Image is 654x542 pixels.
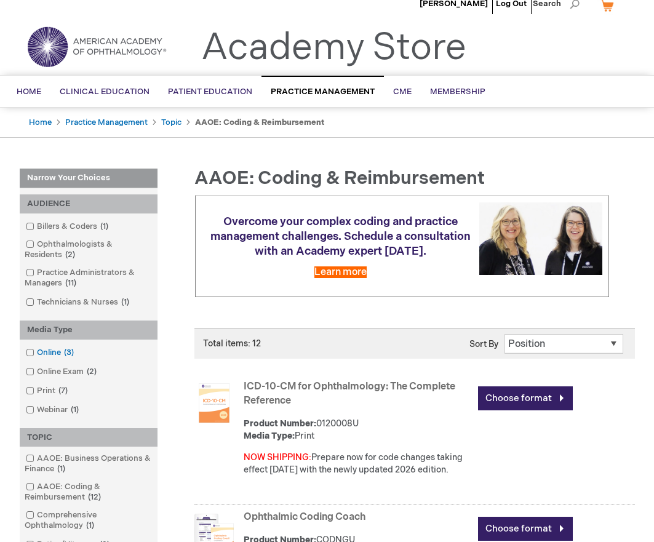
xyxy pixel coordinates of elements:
span: Patient Education [168,87,252,97]
a: Academy Store [201,26,466,70]
a: Ophthalmic Coding Coach [244,511,365,523]
a: Technicians & Nurses1 [23,297,134,308]
span: 2 [84,367,100,377]
div: AUDIENCE [20,194,158,213]
span: 1 [83,520,97,530]
strong: Media Type: [244,431,295,441]
a: Topic [161,118,181,127]
a: Print7 [23,385,73,397]
span: Clinical Education [60,87,150,97]
div: TOPIC [20,428,158,447]
span: Total items: 12 [203,338,261,349]
span: 3 [61,348,77,357]
span: Home [17,87,41,97]
a: Comprehensive Ophthalmology1 [23,509,154,532]
span: 1 [97,221,111,231]
img: Schedule a consultation with an Academy expert today [479,202,602,274]
span: Practice Management [271,87,375,97]
span: AAOE: Coding & Reimbursement [194,167,485,189]
strong: Product Number: [244,418,316,429]
span: CME [393,87,412,97]
font: NOW SHIPPING: [244,452,311,463]
a: Online3 [23,347,79,359]
img: ICD-10-CM for Ophthalmology: The Complete Reference [194,383,234,423]
span: 12 [85,492,104,502]
span: 7 [55,386,71,396]
a: Billers & Coders1 [23,221,113,233]
span: 2 [62,250,78,260]
a: Home [29,118,52,127]
label: Sort By [469,339,498,349]
div: 0120008U Print [244,418,472,442]
a: Ophthalmologists & Residents2 [23,239,154,261]
div: Media Type [20,321,158,340]
a: Online Exam2 [23,366,102,378]
a: AAOE: Business Operations & Finance1 [23,453,154,475]
a: Choose format [478,386,573,410]
span: 11 [62,278,79,288]
span: 1 [68,405,82,415]
a: ICD-10-CM for Ophthalmology: The Complete Reference [244,381,455,407]
a: Practice Administrators & Managers11 [23,267,154,289]
a: Choose format [478,517,573,541]
span: 1 [54,464,68,474]
a: AAOE: Coding & Reimbursement12 [23,481,154,503]
span: Overcome your complex coding and practice management challenges. Schedule a consultation with an ... [210,215,471,258]
div: Prepare now for code changes taking effect [DATE] with the newly updated 2026 edition. [244,452,472,476]
span: Membership [430,87,485,97]
strong: AAOE: Coding & Reimbursement [195,118,324,127]
a: Practice Management [65,118,148,127]
span: 1 [118,297,132,307]
a: Learn more [314,266,367,278]
a: Webinar1 [23,404,84,416]
strong: Narrow Your Choices [20,169,158,188]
